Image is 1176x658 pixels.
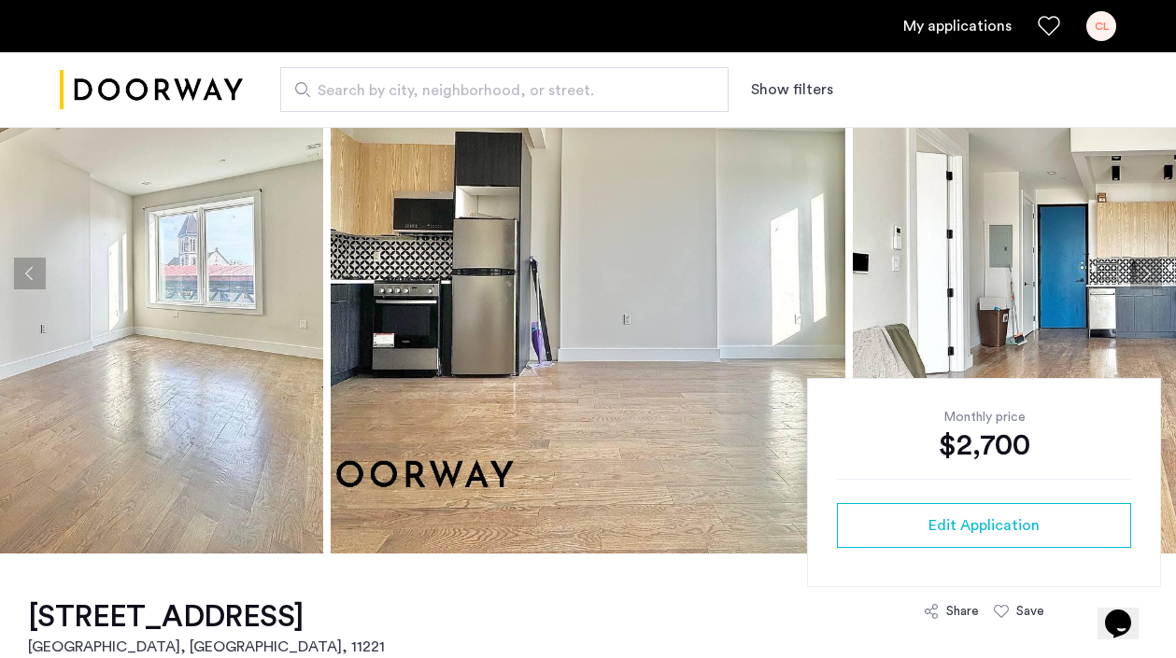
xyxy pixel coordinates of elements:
[60,55,243,125] a: Cazamio logo
[28,598,385,636] h1: [STREET_ADDRESS]
[751,78,833,101] button: Show or hide filters
[837,427,1131,464] div: $2,700
[946,602,979,621] div: Share
[1016,602,1044,621] div: Save
[928,514,1040,537] span: Edit Application
[837,503,1131,548] button: button
[903,15,1012,37] a: My application
[60,55,243,125] img: logo
[28,598,385,658] a: [STREET_ADDRESS][GEOGRAPHIC_DATA], [GEOGRAPHIC_DATA], 11221
[837,408,1131,427] div: Monthly price
[1130,258,1162,289] button: Next apartment
[1038,15,1060,37] a: Favorites
[1086,11,1116,41] div: CL
[318,79,676,102] span: Search by city, neighborhood, or street.
[1098,583,1157,639] iframe: chat widget
[14,258,46,289] button: Previous apartment
[28,636,385,658] h2: [GEOGRAPHIC_DATA], [GEOGRAPHIC_DATA] , 11221
[280,67,729,112] input: Apartment Search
